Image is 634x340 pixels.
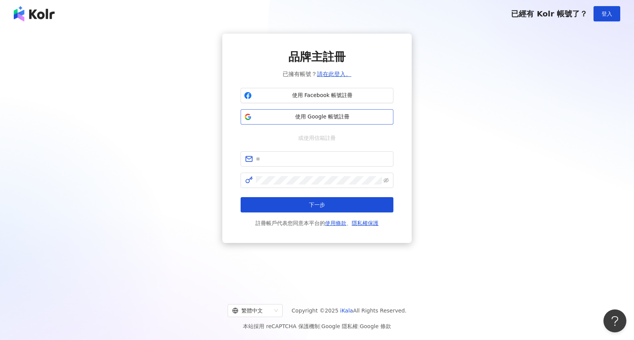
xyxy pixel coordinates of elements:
[317,71,351,78] a: 請在此登入。
[383,178,389,183] span: eye-invisible
[320,323,322,329] span: |
[255,113,390,121] span: 使用 Google 帳號註冊
[511,9,587,18] span: 已經有 Kolr 帳號了？
[321,323,358,329] a: Google 隱私權
[288,49,346,65] span: 品牌主註冊
[340,308,353,314] a: iKala
[352,220,378,226] a: 隱私權保護
[255,92,390,99] span: 使用 Facebook 帳號註冊
[360,323,391,329] a: Google 條款
[241,88,393,103] button: 使用 Facebook 帳號註冊
[594,6,620,21] button: 登入
[309,202,325,208] span: 下一步
[325,220,346,226] a: 使用條款
[243,322,391,331] span: 本站採用 reCAPTCHA 保護機制
[602,11,612,17] span: 登入
[358,323,360,329] span: |
[292,306,407,315] span: Copyright © 2025 All Rights Reserved.
[293,134,341,142] span: 或使用信箱註冊
[232,304,271,317] div: 繁體中文
[603,309,626,332] iframe: Help Scout Beacon - Open
[241,197,393,212] button: 下一步
[283,70,351,79] span: 已擁有帳號？
[241,109,393,125] button: 使用 Google 帳號註冊
[256,219,378,228] span: 註冊帳戶代表您同意本平台的 、
[14,6,55,21] img: logo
